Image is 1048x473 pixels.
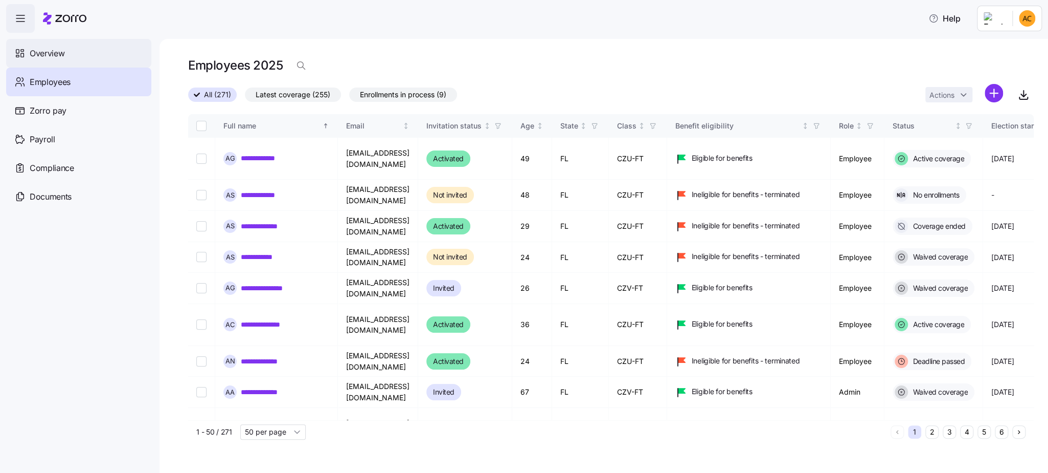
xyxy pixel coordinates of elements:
span: Activated [433,220,464,232]
td: CZV-FT [609,273,667,304]
div: Status [893,120,953,132]
span: [DATE] [991,283,1014,293]
span: Latest coverage (255) [256,88,330,101]
button: 2 [925,425,939,439]
span: Activated [433,153,464,165]
h1: Employees 2025 [188,57,283,73]
span: Active coverage [910,319,965,330]
input: Select record 5 [196,283,207,293]
span: [DATE] [991,154,1014,164]
input: Select record 4 [196,252,207,262]
span: Ineligible for benefits - terminated [692,189,800,200]
th: StateNot sorted [552,114,609,138]
span: A A [225,389,235,396]
span: Overview [30,47,64,60]
th: RoleNot sorted [831,114,884,138]
span: Ineligible for benefits - terminated [692,356,800,366]
td: Employee [831,304,884,347]
a: Compliance [6,154,151,182]
td: [EMAIL_ADDRESS][DOMAIN_NAME] [338,377,418,407]
span: Eligible for benefits [692,283,753,293]
td: CZU-FT [609,180,667,210]
div: State [560,120,578,132]
span: Waived coverage [910,283,968,293]
a: Payroll [6,125,151,154]
span: A N [225,358,235,364]
td: CZV-FT [609,377,667,407]
div: Email [346,120,401,132]
div: Not sorted [536,122,543,130]
span: Ineligible for benefits - terminated [692,221,800,231]
td: Employee [831,180,884,210]
td: Employee [831,242,884,273]
span: No enrollments [910,190,960,200]
span: Activated [433,355,464,368]
td: FL [552,211,609,242]
td: 24 [512,346,552,377]
td: 67 [512,377,552,407]
div: Age [520,120,534,132]
td: Employee [831,138,884,180]
a: Overview [6,39,151,68]
td: FL [552,408,609,450]
div: Not sorted [954,122,962,130]
td: CZU-FT [609,242,667,273]
td: Employee [831,346,884,377]
span: Zorro pay [30,104,66,117]
td: [EMAIL_ADDRESS][DOMAIN_NAME] [338,180,418,210]
button: 4 [960,425,973,439]
div: Class [617,120,636,132]
span: A S [226,223,235,229]
div: Benefit eligibility [675,120,800,132]
span: 1 - 50 / 271 [196,427,232,437]
div: Not sorted [855,122,862,130]
span: Not invited [433,189,467,201]
div: Invitation status [426,120,482,132]
svg: add icon [985,84,1003,102]
td: [EMAIL_ADDRESS][DOMAIN_NAME] [338,304,418,347]
span: Help [928,12,961,25]
button: Next page [1012,425,1026,439]
button: 5 [977,425,991,439]
span: Payroll [30,133,55,146]
span: Invited [433,282,454,294]
td: FL [552,242,609,273]
button: Previous page [891,425,904,439]
td: CZU-FT [609,211,667,242]
button: 3 [943,425,956,439]
span: Employees [30,76,71,89]
td: CZU-FT [609,346,667,377]
th: Invitation statusNot sorted [418,114,512,138]
td: FL [552,346,609,377]
input: Select record 3 [196,221,207,231]
input: Select record 2 [196,190,207,200]
a: Documents [6,182,151,211]
span: Deadline passed [910,356,965,367]
span: Eligible for benefits [692,319,753,329]
td: [EMAIL_ADDRESS][DOMAIN_NAME] [338,408,418,450]
td: 36 [512,304,552,347]
td: Employee [831,273,884,304]
td: FL [552,138,609,180]
td: [EMAIL_ADDRESS][DOMAIN_NAME] [338,273,418,304]
img: 73cb5fcb97e4e55e33d00a8b5270766a [1019,10,1035,27]
button: 6 [995,425,1008,439]
td: 24 [512,242,552,273]
td: CZU-FT [609,304,667,347]
a: Employees [6,68,151,96]
th: ClassNot sorted [609,114,667,138]
td: [EMAIL_ADDRESS][DOMAIN_NAME] [338,211,418,242]
div: Sorted ascending [322,122,329,130]
td: 48 [512,180,552,210]
span: A G [225,285,235,291]
div: Not sorted [580,122,587,130]
td: 49 [512,138,552,180]
span: [DATE] [991,356,1014,367]
input: Select record 1 [196,154,207,164]
input: Select record 8 [196,387,207,397]
span: Waived coverage [910,387,968,397]
div: Not sorted [484,122,491,130]
span: [DATE] [991,252,1014,263]
button: 1 [908,425,921,439]
input: Select all records [196,121,207,131]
